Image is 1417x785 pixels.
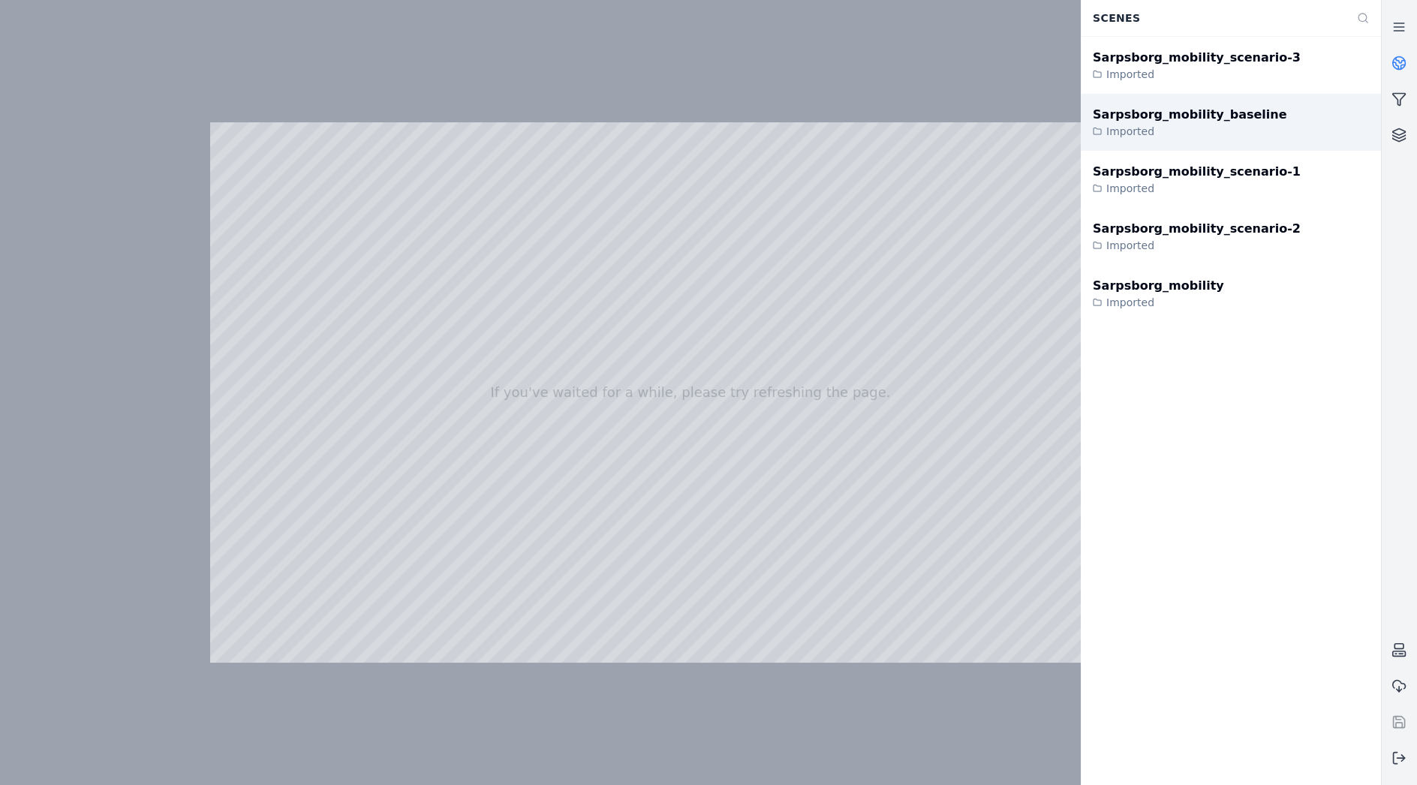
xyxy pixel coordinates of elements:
div: Imported [1093,67,1301,82]
div: Sarpsborg_mobility_scenario-3 [1093,49,1301,67]
div: Imported [1093,181,1301,196]
div: Sarpsborg_mobility_scenario-1 [1093,163,1301,181]
div: Scenes [1084,4,1348,32]
div: Sarpsborg_mobility_scenario-2 [1093,220,1301,238]
div: Imported [1093,295,1224,310]
div: Imported [1093,238,1301,253]
div: Sarpsborg_mobility [1093,277,1224,295]
div: Sarpsborg_mobility_baseline [1093,106,1286,124]
div: Imported [1093,124,1286,139]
